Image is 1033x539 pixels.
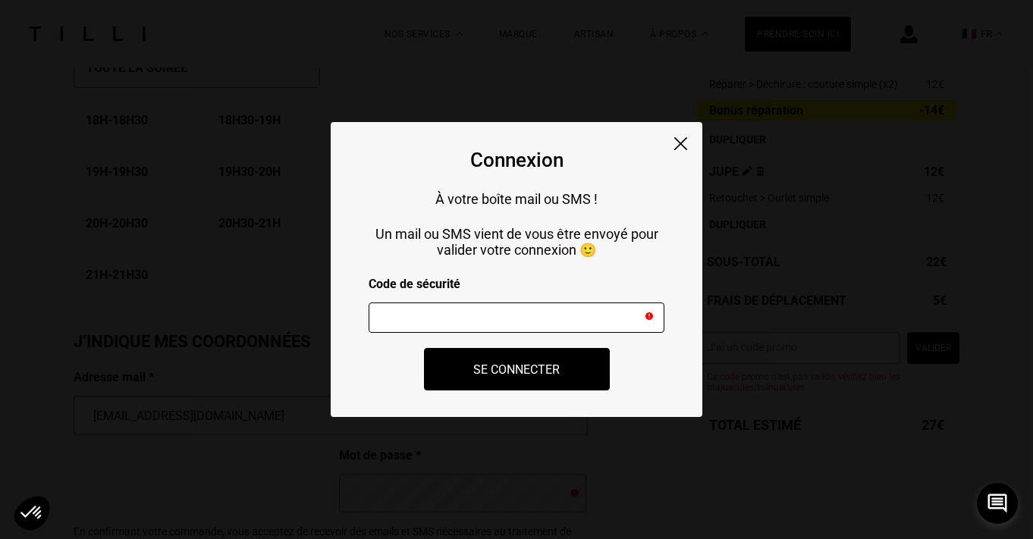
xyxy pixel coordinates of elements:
[470,149,564,171] div: Connexion
[424,348,610,390] button: Se connecter
[369,191,664,207] p: À votre boîte mail ou SMS !
[369,226,664,258] p: Un mail ou SMS vient de vous être envoyé pour valider votre connexion 🙂
[674,137,687,150] img: close
[369,277,664,291] p: Code de sécurité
